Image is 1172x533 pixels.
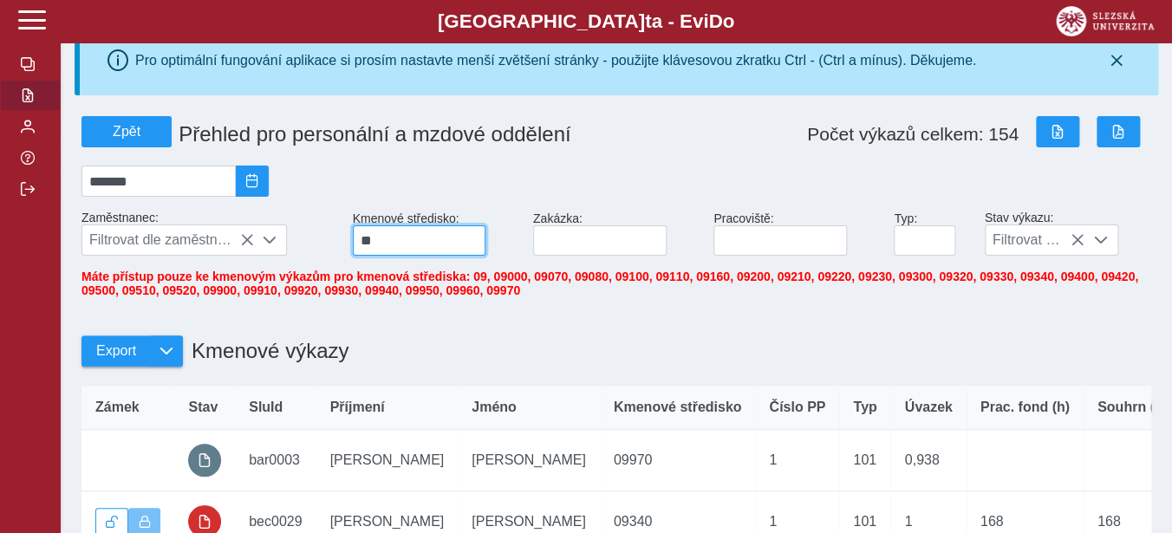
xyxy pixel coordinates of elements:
span: o [723,10,735,32]
td: [PERSON_NAME] [316,430,459,491]
span: Počet výkazů celkem: 154 [807,124,1019,145]
button: Export [81,335,150,367]
div: Zakázka: [526,205,706,263]
div: Pro optimální fungování aplikace si prosím nastavte menší zvětšení stránky - použijte klávesovou ... [135,53,976,68]
span: Prac. fond (h) [980,400,1070,415]
td: [PERSON_NAME] [458,430,600,491]
div: Zaměstnanec: [75,204,346,263]
h1: Přehled pro personální a mzdové oddělení [172,115,713,153]
span: D [708,10,722,32]
td: bar0003 [235,430,316,491]
span: Filtrovat dle stavu [986,225,1084,255]
span: Zpět [89,124,164,140]
div: Pracoviště: [706,205,887,263]
span: Souhrn (h) [1097,400,1168,415]
td: 09970 [600,430,756,491]
td: 1 [755,430,839,491]
span: SluId [249,400,283,415]
button: prázdný [188,444,221,477]
span: Jméno [472,400,517,415]
button: Zpět [81,116,172,147]
td: 0,938 [890,430,966,491]
h1: Kmenové výkazy [183,330,348,372]
span: t [645,10,651,32]
button: 2025/08 [236,166,269,197]
span: Úvazek [904,400,952,415]
span: Číslo PP [769,400,825,415]
b: [GEOGRAPHIC_DATA] a - Evi [52,10,1120,33]
button: Export do Excelu [1036,116,1079,147]
span: Filtrovat dle zaměstnance [82,225,253,255]
span: Zámek [95,400,140,415]
div: Stav výkazu: [978,204,1158,263]
img: logo_web_su.png [1056,6,1154,36]
div: Kmenové středisko: [346,205,526,263]
span: Stav [188,400,218,415]
div: Typ: [887,205,977,263]
span: Příjmení [330,400,385,415]
span: Typ [853,400,876,415]
button: Export do PDF [1097,116,1140,147]
span: Export [96,343,136,359]
td: 101 [839,430,890,491]
span: Kmenové středisko [614,400,742,415]
span: Máte přístup pouze ke kmenovým výkazům pro kmenová střediska: 09, 09000, 09070, 09080, 09100, 091... [81,270,1138,297]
